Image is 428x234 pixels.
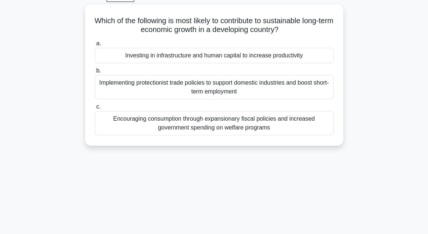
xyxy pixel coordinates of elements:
[96,103,101,110] span: c.
[95,75,334,99] div: Implementing protectionist trade policies to support domestic industries and boost short-term emp...
[95,111,334,135] div: Encouraging consumption through expansionary fiscal policies and increased government spending on...
[96,40,101,46] span: a.
[95,48,334,63] div: Investing in infrastructure and human capital to increase productivity
[94,16,334,35] h5: Which of the following is most likely to contribute to sustainable long-term economic growth in a...
[96,67,101,74] span: b.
